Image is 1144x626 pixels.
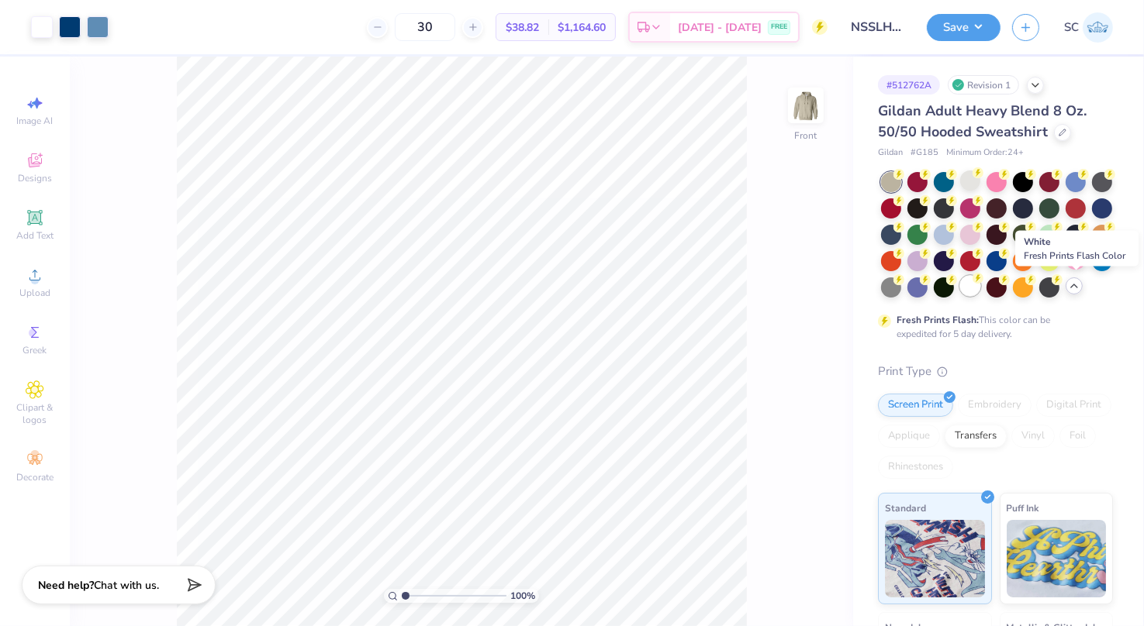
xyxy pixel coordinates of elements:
span: Image AI [17,115,54,127]
input: – – [395,13,455,41]
span: FREE [771,22,787,33]
span: Fresh Prints Flash Color [1024,249,1125,262]
span: 100 % [510,589,535,603]
span: Standard [885,500,926,516]
span: Designs [18,172,52,184]
span: Gildan Adult Heavy Blend 8 Oz. 50/50 Hooded Sweatshirt [878,101,1087,141]
span: Add Text [16,229,54,242]
span: Chat with us. [94,578,159,593]
span: $1,164.60 [558,19,606,36]
div: Screen Print [878,394,953,417]
div: Rhinestones [878,456,953,479]
span: Clipart & logos [8,401,62,426]
div: Foil [1059,425,1096,448]
strong: Fresh Prints Flash: [897,314,979,326]
input: Untitled Design [839,12,915,43]
div: Digital Print [1036,394,1111,417]
img: Standard [885,520,985,597]
span: $38.82 [506,19,539,36]
div: Print Type [878,363,1113,380]
div: White [1015,231,1139,267]
span: Puff Ink [1007,500,1039,516]
div: This color can be expedited for 5 day delivery. [897,313,1087,341]
div: Applique [878,425,940,448]
div: Vinyl [1011,425,1055,448]
strong: Need help? [38,578,94,593]
img: Puff Ink [1007,520,1107,597]
span: Minimum Order: 24 + [946,146,1024,160]
span: Greek [23,344,47,356]
div: Revision 1 [948,75,1019,95]
div: # 512762A [878,75,940,95]
span: SC [1064,19,1079,36]
span: Upload [19,287,50,299]
div: Front [795,129,817,143]
div: Embroidery [958,394,1032,417]
span: Gildan [878,146,903,160]
a: SC [1064,12,1113,43]
button: Save [927,14,1001,41]
span: Decorate [16,471,54,483]
img: Sadie Case [1083,12,1113,43]
span: # G185 [911,146,938,160]
span: [DATE] - [DATE] [678,19,762,36]
div: Transfers [945,425,1007,448]
img: Front [790,90,821,121]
